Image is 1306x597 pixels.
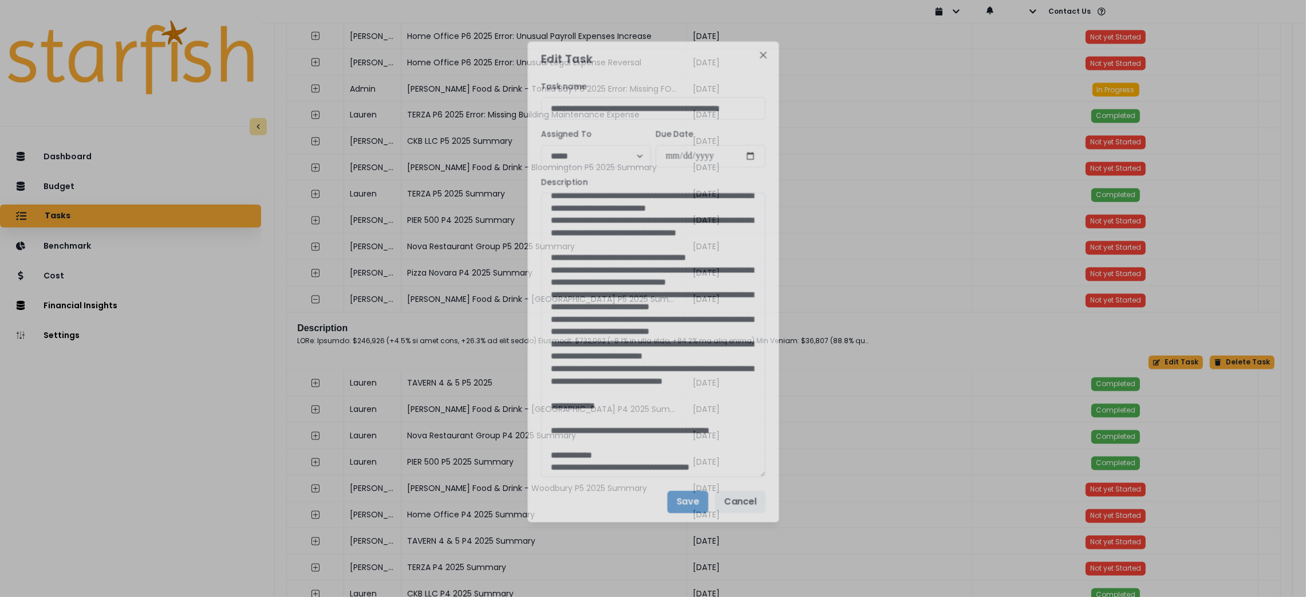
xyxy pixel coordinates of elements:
label: Task name [540,81,758,93]
label: Assigned To [540,128,644,140]
header: Edit Task [527,42,779,77]
button: Save [667,490,708,513]
label: Description [540,176,758,188]
button: Close [754,46,772,64]
label: Due Date [655,128,758,140]
button: Cancel [715,490,765,513]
